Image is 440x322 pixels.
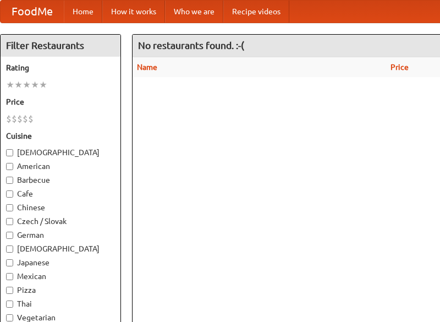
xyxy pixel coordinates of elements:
h5: Cuisine [6,130,115,141]
h5: Price [6,96,115,107]
input: Barbecue [6,177,13,184]
input: [DEMOGRAPHIC_DATA] [6,245,13,253]
li: ★ [14,79,23,91]
input: German [6,232,13,239]
a: Recipe videos [223,1,289,23]
li: $ [12,113,17,125]
label: Pizza [6,285,115,296]
input: Japanese [6,259,13,266]
input: American [6,163,13,170]
input: Chinese [6,204,13,211]
input: Pizza [6,287,13,294]
input: Mexican [6,273,13,280]
label: Barbecue [6,174,115,185]
li: ★ [39,79,47,91]
li: ★ [31,79,39,91]
a: Name [137,63,157,72]
label: Cafe [6,188,115,199]
ng-pluralize: No restaurants found. :-( [138,40,244,51]
label: Chinese [6,202,115,213]
label: American [6,161,115,172]
input: Vegetarian [6,314,13,321]
a: Price [391,63,409,72]
label: Czech / Slovak [6,216,115,227]
li: ★ [6,79,14,91]
h5: Rating [6,62,115,73]
label: Mexican [6,271,115,282]
a: Home [64,1,102,23]
a: FoodMe [1,1,64,23]
input: Cafe [6,190,13,198]
label: Japanese [6,257,115,268]
li: $ [17,113,23,125]
input: Czech / Slovak [6,218,13,225]
input: Thai [6,301,13,308]
li: $ [28,113,34,125]
a: How it works [102,1,165,23]
label: Thai [6,298,115,309]
label: [DEMOGRAPHIC_DATA] [6,147,115,158]
label: [DEMOGRAPHIC_DATA] [6,243,115,254]
li: $ [6,113,12,125]
input: [DEMOGRAPHIC_DATA] [6,149,13,156]
a: Who we are [165,1,223,23]
h4: Filter Restaurants [1,35,120,57]
li: $ [23,113,28,125]
label: German [6,230,115,241]
li: ★ [23,79,31,91]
